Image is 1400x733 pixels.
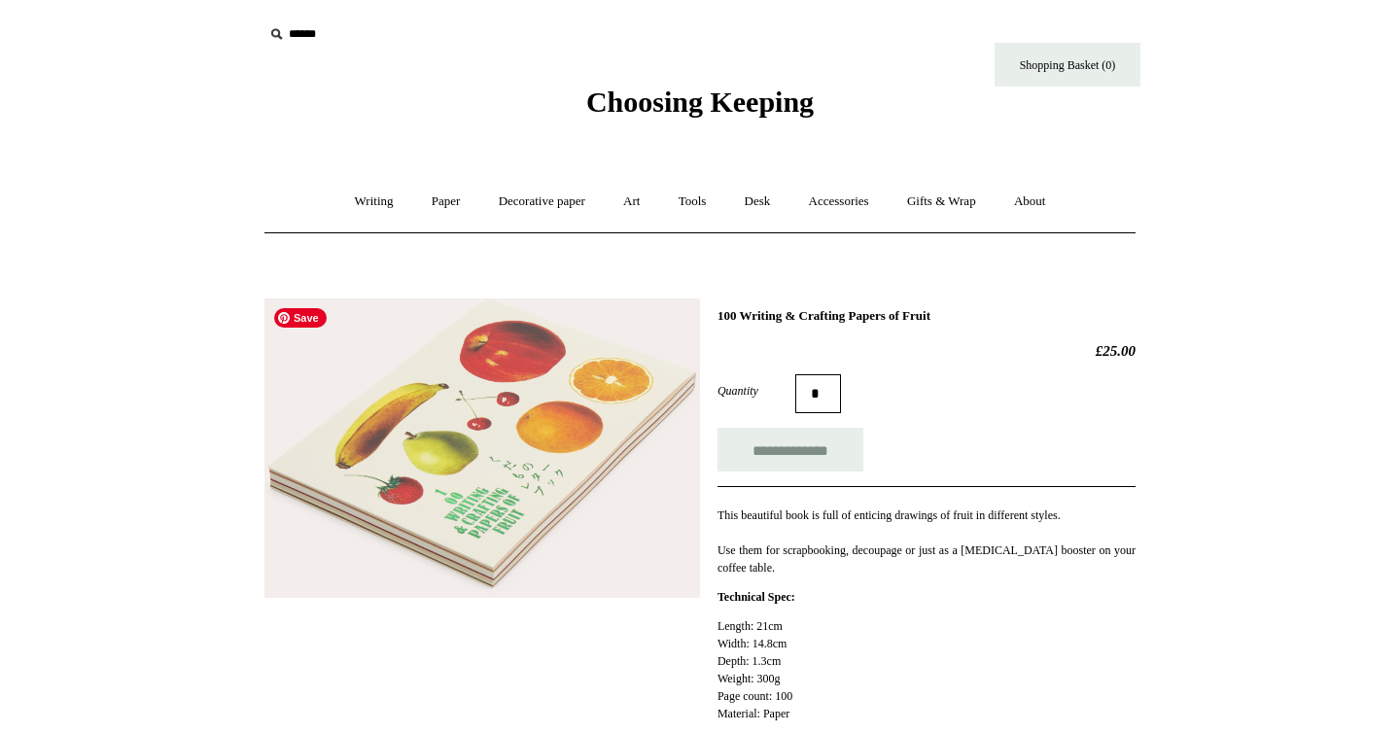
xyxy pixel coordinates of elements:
p: Length: 21cm Width: 14.8cm Depth: 1.3cm Weight: 300g Page count: 100 Material: Paper [717,617,1136,722]
label: Quantity [717,382,795,400]
a: Decorative paper [481,176,603,227]
a: Accessories [791,176,887,227]
p: This beautiful book is full of enticing drawings of fruit in different styles. Use them for scrap... [717,506,1136,576]
a: Art [606,176,657,227]
span: Choosing Keeping [586,86,814,118]
a: Choosing Keeping [586,101,814,115]
a: Writing [337,176,411,227]
a: Gifts & Wrap [890,176,994,227]
a: Desk [727,176,788,227]
span: Save [274,308,327,328]
h1: 100 Writing & Crafting Papers of Fruit [717,308,1136,324]
img: 100 Writing & Crafting Papers of Fruit [264,298,700,599]
h2: £25.00 [717,342,1136,360]
a: About [997,176,1064,227]
strong: Technical Spec: [717,590,795,604]
a: Tools [661,176,724,227]
a: Shopping Basket (0) [995,43,1140,87]
a: Paper [414,176,478,227]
